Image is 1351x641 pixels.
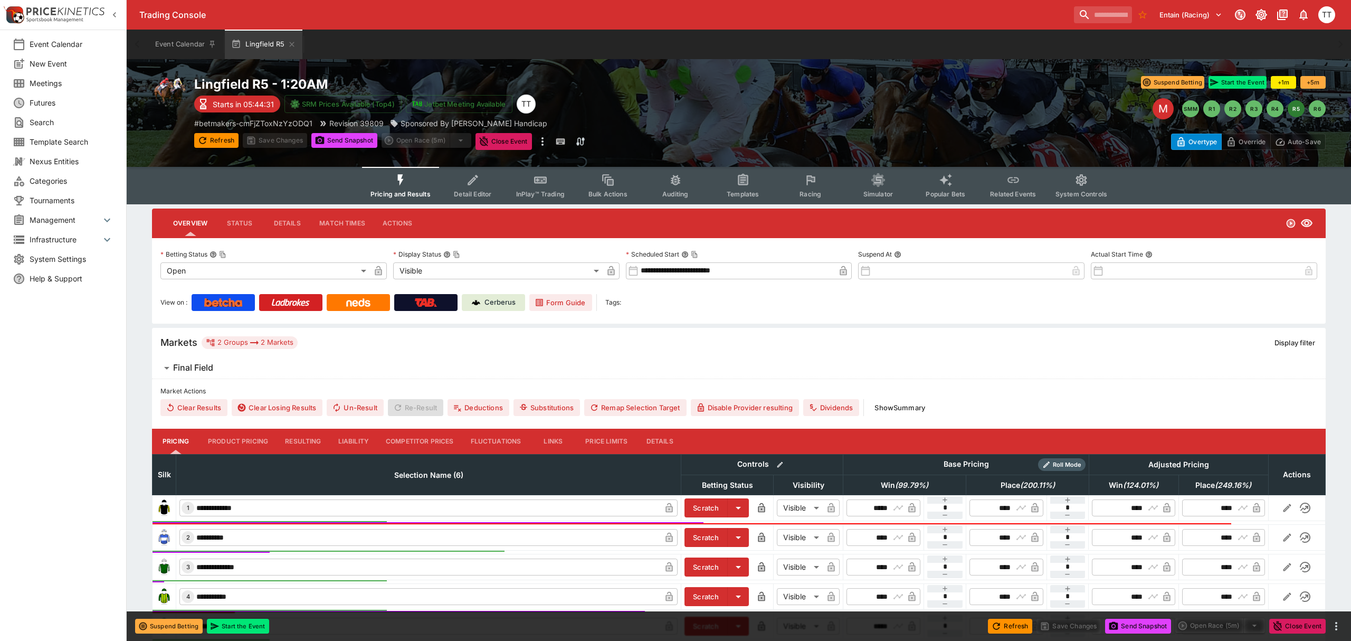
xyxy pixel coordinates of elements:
[1224,100,1241,117] button: R2
[684,498,728,517] button: Scratch
[462,294,525,311] a: Cerberus
[1153,6,1229,23] button: Select Tenant
[213,99,274,110] p: Starts in 05:44:31
[329,118,384,129] p: Revision 39809
[1273,5,1292,24] button: Documentation
[204,298,242,307] img: Betcha
[382,133,471,148] div: split button
[1049,460,1086,469] span: Roll Mode
[584,399,687,416] button: Remap Selection Target
[184,534,192,541] span: 2
[415,298,437,307] img: TabNZ
[139,10,1070,21] div: Trading Console
[1209,76,1267,89] button: Start the Event
[184,563,192,571] span: 3
[30,195,113,206] span: Tournaments
[475,133,532,150] button: Close Event
[773,458,787,472] button: Bulk edit
[327,399,383,416] button: Un-Result
[1141,76,1204,89] button: Suspend Betting
[777,499,823,516] div: Visible
[30,117,113,128] span: Search
[1288,100,1305,117] button: R5
[311,133,377,148] button: Send Snapshot
[869,479,940,492] span: Win(99.79%)
[160,383,1317,399] label: Market Actions
[462,429,530,454] button: Fluctuations
[895,479,928,492] em: ( 99.79 %)
[311,211,374,236] button: Match Times
[30,156,113,167] span: Nexus Entities
[536,133,549,150] button: more
[1175,618,1265,633] div: split button
[777,588,823,605] div: Visible
[30,39,113,50] span: Event Calendar
[472,298,480,307] img: Cerberus
[135,619,203,634] button: Suspend Betting
[1105,619,1171,634] button: Send Snapshot
[156,499,173,516] img: runner 1
[199,429,277,454] button: Product Pricing
[1318,6,1335,23] div: Tala Taufale
[1203,100,1220,117] button: R1
[374,211,421,236] button: Actions
[26,17,83,22] img: Sportsbook Management
[30,175,113,186] span: Categories
[513,399,580,416] button: Substitutions
[1270,134,1326,150] button: Auto-Save
[1267,100,1283,117] button: R4
[1215,479,1251,492] em: ( 249.16 %)
[681,454,843,475] th: Controls
[684,528,728,547] button: Scratch
[681,251,689,258] button: Scheduled StartCopy To Clipboard
[284,95,402,113] button: SRM Prices Available (Top4)
[330,429,377,454] button: Liability
[1315,3,1338,26] button: Tala Taufale
[160,336,197,348] h5: Markets
[156,559,173,576] img: runner 3
[529,294,592,311] a: Form Guide
[152,429,199,454] button: Pricing
[160,399,227,416] button: Clear Results
[406,95,512,113] button: Jetbet Meeting Available
[362,167,1116,204] div: Event type filters
[1184,479,1263,492] span: Place(249.16%)
[388,399,443,416] span: Re-Result
[26,7,104,15] img: PriceKinetics
[194,76,760,92] h2: Copy To Clipboard
[383,469,475,482] span: Selection Name (6)
[185,504,192,512] span: 1
[1123,479,1158,492] em: ( 124.01 %)
[691,399,799,416] button: Disable Provider resulting
[577,429,636,454] button: Price Limits
[1294,5,1313,24] button: Notifications
[393,250,441,259] p: Display Status
[370,190,431,198] span: Pricing and Results
[1020,479,1055,492] em: ( 200.11 %)
[1055,190,1107,198] span: System Controls
[863,190,893,198] span: Simulator
[781,479,836,492] span: Visibility
[156,588,173,605] img: runner 4
[1221,134,1270,150] button: Override
[1182,100,1326,117] nav: pagination navigation
[1245,100,1262,117] button: R3
[219,251,226,258] button: Copy To Clipboard
[691,251,698,258] button: Copy To Clipboard
[516,190,565,198] span: InPlay™ Trading
[1182,100,1199,117] button: SMM
[30,97,113,108] span: Futures
[858,250,892,259] p: Suspend At
[1252,5,1271,24] button: Toggle light/dark mode
[3,4,24,25] img: PriceKinetics Logo
[152,76,186,110] img: horse_racing.png
[894,251,901,258] button: Suspend At
[529,429,577,454] button: Links
[1153,98,1174,119] div: Edit Meeting
[1188,136,1217,147] p: Overtype
[393,262,603,279] div: Visible
[1171,134,1326,150] div: Start From
[1038,458,1086,471] div: Show/hide Price Roll mode configuration.
[412,99,422,109] img: jetbet-logo.svg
